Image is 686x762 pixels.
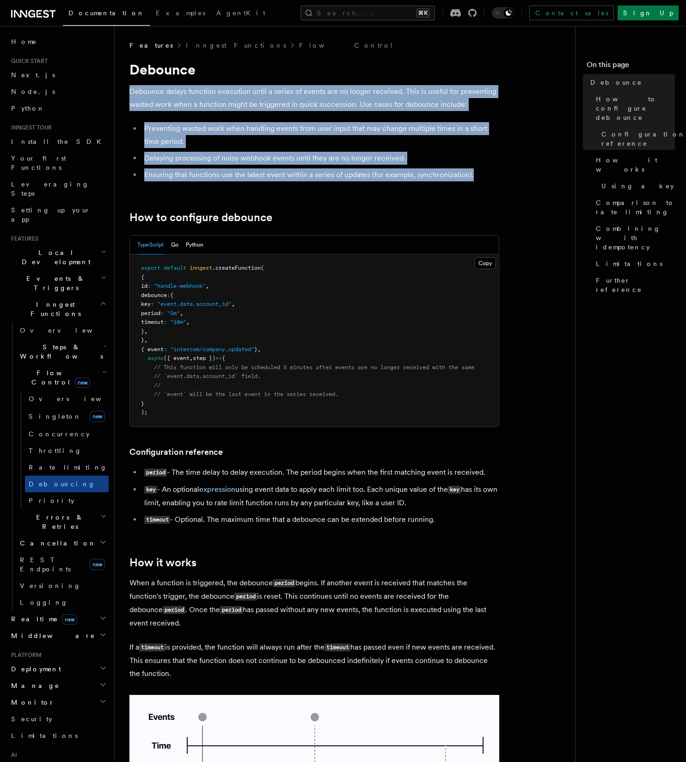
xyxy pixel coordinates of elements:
span: "event.data.account_id" [157,301,232,307]
span: Concurrency [29,430,90,438]
span: Limitations [596,259,662,268]
span: export [141,265,160,271]
a: Install the SDK [7,133,109,150]
a: Rate limiting [25,459,109,476]
a: Documentation [63,3,150,26]
span: Using a key [601,181,674,191]
a: Python [7,100,109,117]
span: inngest [190,265,212,271]
span: Overview [20,327,115,334]
a: REST Endpointsnew [16,551,109,577]
span: period [141,310,160,316]
span: Combining with idempotency [596,224,675,252]
span: { [222,355,225,361]
span: default [164,265,186,271]
code: period [273,579,295,587]
span: new [62,614,77,625]
span: Setting up your app [11,206,91,223]
span: Documentation [68,9,145,17]
li: Preventing wasted work when handling events from user input that may change multiple times in a s... [141,122,499,148]
a: Configuration reference [129,446,223,458]
span: ); [141,409,147,415]
span: Monitor [7,698,55,707]
code: timeout [325,644,350,651]
span: Install the SDK [11,138,107,145]
span: , [144,328,147,335]
a: expression [199,485,235,494]
span: Events & Triggers [7,274,101,292]
span: Limitations [11,732,78,739]
span: Singleton [29,413,81,420]
span: } [254,346,257,353]
span: { event [141,346,164,353]
code: key [144,486,157,494]
span: { [141,274,144,280]
span: } [141,328,144,335]
button: Realtimenew [7,611,109,627]
span: Errors & Retries [16,513,100,531]
span: // [154,382,160,389]
span: Priority [29,497,74,504]
code: timeout [139,644,165,651]
span: Overview [29,395,124,403]
span: Node.js [11,88,55,95]
span: ({ event [164,355,190,361]
h4: On this page [587,59,675,74]
span: Throttling [29,447,82,454]
a: Concurrency [25,426,109,442]
span: Quick start [7,57,48,65]
a: Further reference [592,272,675,298]
button: Cancellation [16,535,109,551]
span: Middleware [7,631,95,640]
p: Debounce delays function execution until a series of events are no longer received. This is usefu... [129,85,499,111]
span: Inngest tour [7,124,52,131]
li: - Optional. The maximum time that a debounce can be extended before running. [141,513,499,527]
span: Debounce [590,78,642,87]
span: Manage [7,681,60,690]
span: Comparison to rate limiting [596,198,675,217]
span: , [206,283,209,289]
a: Limitations [7,727,109,744]
button: Errors & Retries [16,509,109,535]
div: Flow Controlnew [16,390,109,509]
li: - The time delay to delay execution. The period begins when the first matching event is received. [141,466,499,479]
span: How to configure debounce [596,94,675,122]
a: Node.js [7,83,109,100]
span: : [160,310,164,316]
span: Features [129,41,173,50]
span: Further reference [596,276,675,294]
a: Versioning [16,577,109,594]
a: Comparison to rate limiting [592,194,675,220]
span: Your first Functions [11,155,66,171]
span: : [147,283,151,289]
code: timeout [144,516,170,524]
a: Using a key [598,178,675,194]
button: Inngest Functions [7,296,109,322]
span: Logging [20,599,68,606]
a: Security [7,711,109,727]
span: step }) [193,355,215,361]
span: : [151,301,154,307]
span: Home [11,37,37,46]
button: Toggle dark mode [492,7,514,19]
span: ( [261,265,264,271]
h1: Debounce [129,61,499,78]
li: Ensuring that functions use the latest event within a series of updates (for example, synchroniza... [141,168,499,181]
span: AgentKit [216,9,265,17]
code: key [448,486,461,494]
span: .createFunction [212,265,261,271]
span: new [75,378,90,388]
span: Features [7,235,38,242]
span: "intercom/company.updated" [170,346,254,353]
span: key [141,301,151,307]
span: , [186,319,190,325]
span: , [180,310,183,316]
button: Steps & Workflows [16,339,109,365]
span: Rate limiting [29,464,107,471]
a: Debouncing [25,476,109,492]
span: How it works [596,155,675,174]
span: Python [11,105,45,112]
span: REST Endpoints [20,556,71,573]
span: Inngest Functions [7,300,100,318]
code: period [234,593,257,601]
